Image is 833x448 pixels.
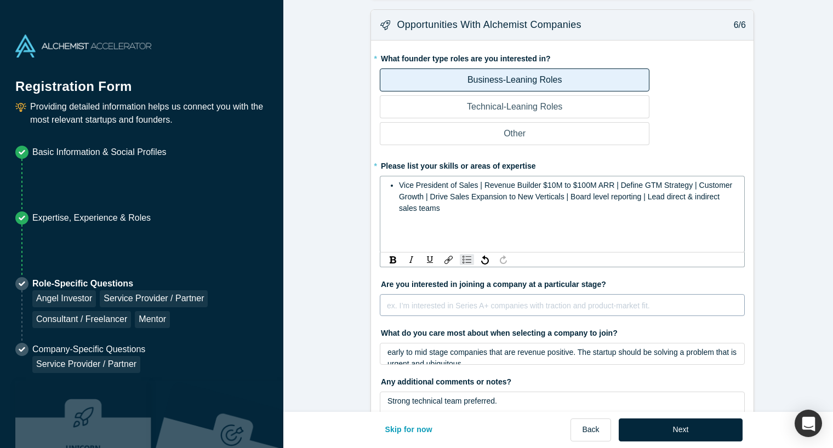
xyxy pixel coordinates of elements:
[570,418,611,441] button: Back
[399,181,734,212] span: Vice President of Sales | Revenue Builder $10M to $100M ARR | Define GTM Strategy | Customer Grow...
[728,19,746,32] p: 6/6
[497,254,510,265] div: Redo
[504,127,526,140] p: Other
[380,392,745,413] div: rdw-wrapper
[380,324,745,339] label: What do you care most about when selecting a company to join?
[619,418,743,441] button: Next
[387,348,739,368] span: early to mid stage companies that are revenue positive. The startup should be solving a problem t...
[384,254,440,265] div: rdw-inline-control
[387,298,738,320] div: rdw-editor
[32,211,151,225] p: Expertise, Experience & Roles
[373,418,444,441] button: Skip for now
[380,343,745,365] div: rdw-wrapper
[467,73,562,87] p: Business-Leaning Roles
[32,356,140,373] div: Service Provider / Partner
[387,347,738,369] div: rdw-editor
[15,65,268,96] h1: Registration Form
[467,100,562,113] p: Technical-Leaning Roles
[458,254,476,265] div: rdw-list-control
[387,180,738,214] div: rdw-editor
[386,254,400,265] div: Bold
[380,252,745,267] div: rdw-toolbar
[397,18,581,32] h3: Opportunities with Alchemist companies
[423,254,437,265] div: Underline
[460,254,474,265] div: Unordered
[387,395,738,417] div: rdw-editor
[476,254,512,265] div: rdw-history-control
[135,311,170,328] div: Mentor
[440,254,458,265] div: rdw-link-control
[100,290,208,307] div: Service Provider / Partner
[478,254,492,265] div: Undo
[442,254,455,265] div: Link
[387,397,497,405] span: Strong technical team preferred.
[380,275,745,290] label: Are you interested in joining a company at a particular stage?
[380,49,745,65] label: What founder type roles are you interested in?
[30,100,268,127] p: Providing detailed information helps us connect you with the most relevant startups and founders.
[380,176,745,252] div: rdw-wrapper
[15,35,151,58] img: Alchemist Accelerator Logo
[380,372,745,388] label: Any additional comments or notes?
[32,146,167,159] p: Basic Information & Social Profiles
[32,311,131,328] div: Consultant / Freelancer
[380,294,745,316] div: rdw-wrapper
[32,290,96,307] div: Angel Investor
[380,157,745,172] label: Please list your skills or areas of expertise
[404,254,419,265] div: Italic
[32,277,268,290] p: Role-Specific Questions
[32,343,145,356] p: Company-Specific Questions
